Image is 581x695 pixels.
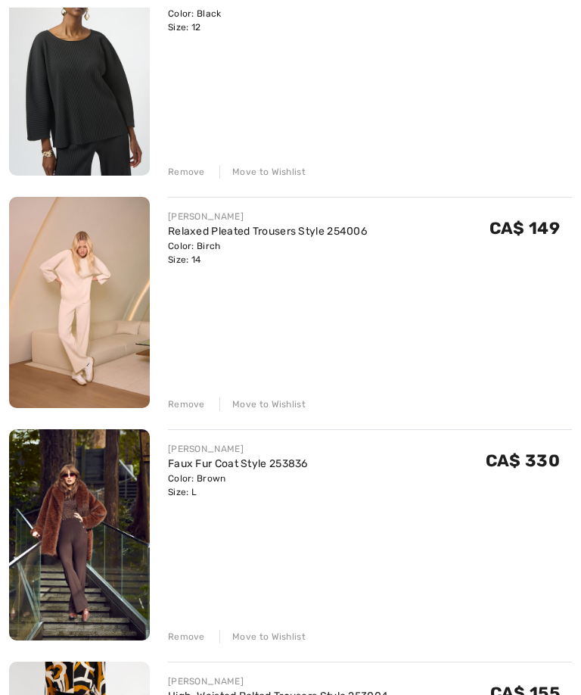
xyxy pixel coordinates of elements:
[168,675,388,688] div: [PERSON_NAME]
[219,630,306,644] div: Move to Wishlist
[168,165,205,179] div: Remove
[168,239,367,266] div: Color: Birch Size: 14
[489,218,560,238] span: CA$ 149
[168,397,205,411] div: Remove
[168,457,308,470] a: Faux Fur Coat Style 253836
[168,7,391,34] div: Color: Black Size: 12
[9,429,150,640] img: Faux Fur Coat Style 253836
[168,442,308,456] div: [PERSON_NAME]
[9,197,150,408] img: Relaxed Pleated Trousers Style 254006
[219,165,306,179] div: Move to Wishlist
[168,210,367,223] div: [PERSON_NAME]
[486,450,560,471] span: CA$ 330
[168,472,308,499] div: Color: Brown Size: L
[219,397,306,411] div: Move to Wishlist
[168,225,367,238] a: Relaxed Pleated Trousers Style 254006
[168,630,205,644] div: Remove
